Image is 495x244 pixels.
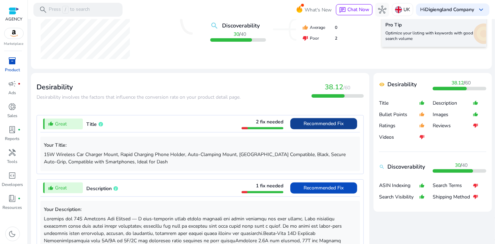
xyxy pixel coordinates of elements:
[419,109,425,120] mat-icon: thumb_up_alt
[473,97,479,109] mat-icon: thumb_up_alt
[290,118,357,129] button: Recommended Fix
[7,158,18,165] p: Tools
[48,185,54,191] mat-icon: thumb_up_alt
[419,180,425,191] mat-icon: thumb_up_alt
[419,97,425,109] mat-icon: thumb_up_alt
[4,41,24,47] p: Marketplace
[379,82,385,87] mat-icon: remove_red_eye
[37,94,241,100] span: Desirability involves the factors that influence the conversion rate on your product detail page.
[462,162,468,169] span: 40
[379,134,419,141] p: Videos
[39,6,47,14] span: search
[222,22,260,30] b: Discoverability
[9,90,16,96] p: Ads
[304,185,344,191] span: Recommended Fix
[8,230,17,238] span: dark_mode
[8,171,17,180] span: code_blocks
[18,82,21,85] span: fiber_manual_record
[304,120,344,127] span: Recommended Fix
[473,180,479,191] mat-icon: thumb_down_alt
[305,4,332,16] span: What's New
[433,194,473,201] p: Shipping Method
[49,6,90,14] p: Press to search
[379,194,419,201] p: Search Visibility
[5,28,23,39] img: amazon.svg
[44,207,356,213] h5: Your Description:
[420,7,474,12] p: Hi
[452,80,471,86] span: /
[375,3,389,17] button: hub
[5,136,20,142] p: Reports
[8,57,17,65] span: inventory_2
[344,84,351,91] span: /60
[465,80,471,86] span: 60
[433,182,473,189] p: Search Terms
[473,191,479,203] mat-icon: thumb_down_alt
[55,184,67,192] span: Great
[379,164,385,170] mat-icon: search
[379,182,419,189] p: ASIN Indexing
[335,24,337,31] span: 0
[8,103,17,111] span: donut_small
[455,162,468,169] span: /
[387,163,425,171] b: Discoverability
[55,120,67,128] span: Great
[452,80,464,86] b: 38.12
[385,22,483,28] h5: Pro Tip
[8,80,17,88] span: campaign
[419,191,425,203] mat-icon: thumb_up_alt
[433,100,473,107] p: Description
[8,148,17,157] span: handyman
[419,120,425,131] mat-icon: thumb_up_alt
[387,80,417,89] b: Desirability
[477,6,485,14] span: keyboard_arrow_down
[241,31,246,38] span: 40
[419,131,425,143] mat-icon: thumb_down_alt
[379,111,419,118] p: Bullet Points
[210,22,219,30] mat-icon: search
[473,109,479,120] mat-icon: thumb_up_alt
[18,197,21,200] span: fiber_manual_record
[325,82,344,92] span: 38.12
[379,100,419,107] p: Title
[3,204,22,211] p: Resources
[473,120,479,131] mat-icon: thumb_down_alt
[62,6,69,14] span: /
[290,182,357,194] button: Recommended Fix
[256,119,283,125] span: 2 fix needed
[339,7,346,14] span: chat
[8,125,17,134] span: lab_profile
[256,182,283,189] span: 1 fix needed
[379,122,419,129] p: Ratings
[433,122,473,129] p: Reviews
[385,30,483,41] p: Optimize your listing with keywords with good search volume
[48,121,54,127] mat-icon: thumb_up_alt
[234,31,246,38] span: /
[378,6,386,14] span: hub
[86,121,97,128] span: Title
[37,83,241,91] h3: Desirability
[302,24,337,31] div: Average
[336,4,372,15] button: chatChat Now
[44,151,356,165] p: 15W Wireless Car Charger Mount, Rapid Charging Phone Holder, Auto-Clamping Mount, [GEOGRAPHIC_DAT...
[425,6,474,13] b: Digiengland Company
[8,194,17,203] span: book_4
[335,35,337,41] span: 2
[7,113,17,119] p: Sales
[86,185,112,192] span: Description
[403,3,410,16] p: UK
[347,6,369,13] span: Chat Now
[234,31,239,38] b: 30
[433,111,473,118] p: Images
[18,128,21,131] span: fiber_manual_record
[44,143,356,148] h5: Your Title:
[2,181,23,188] p: Developers
[5,67,20,73] p: Product
[302,25,308,30] mat-icon: thumb_up
[5,16,22,22] p: AGENCY
[302,35,337,41] div: Poor
[455,162,461,169] b: 30
[302,35,308,41] mat-icon: thumb_down
[395,6,402,13] img: uk.svg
